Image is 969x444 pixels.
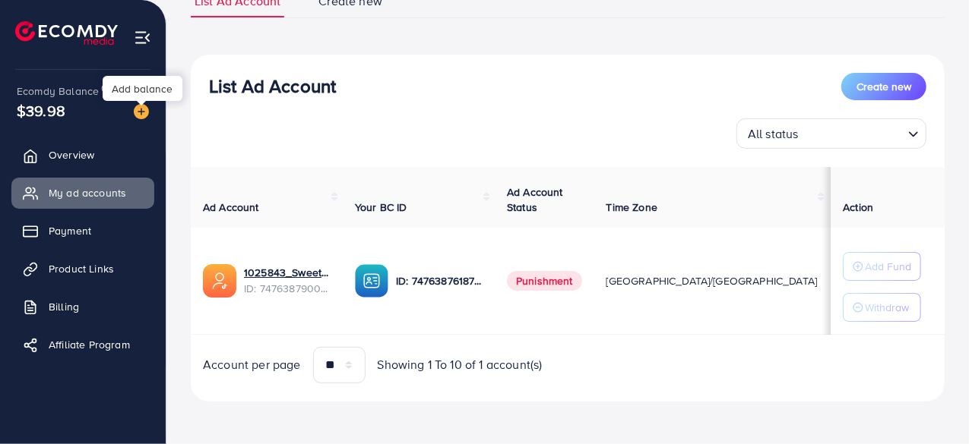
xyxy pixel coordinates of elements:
span: Ad Account [203,200,259,215]
span: Time Zone [606,200,657,215]
span: Showing 1 To 10 of 1 account(s) [378,356,543,373]
span: Ecomdy Balance [17,83,99,99]
p: Withdraw [865,298,909,316]
div: <span class='underline'>1025843_Sweet Home_1740732218648</span></br>7476387900016459793 [244,265,331,296]
span: ID: 7476387900016459793 [244,281,331,296]
span: Account per page [203,356,301,373]
span: $39.98 [17,99,65,121]
h3: List Ad Account [209,75,336,97]
a: Overview [11,140,154,170]
span: All status [745,123,802,145]
a: Affiliate Program [11,329,154,360]
span: Overview [49,147,94,162]
button: Withdraw [843,293,921,322]
a: 1025843_Sweet Home_1740732218648 [244,265,331,280]
img: ic-ads-acc.e4c84228.svg [203,264,236,298]
span: Affiliate Program [49,337,130,352]
span: My ad accounts [49,185,126,200]
a: Payment [11,216,154,246]
iframe: Chat [904,376,958,433]
span: Create new [857,79,911,94]
span: Action [843,200,873,215]
span: Your BC ID [355,200,407,215]
button: Add Fund [843,252,921,281]
p: Add Fund [865,257,911,276]
a: My ad accounts [11,178,154,208]
a: Billing [11,291,154,322]
img: ic-ba-acc.ded83a64.svg [355,264,388,298]
a: Product Links [11,253,154,284]
input: Search for option [803,120,902,145]
span: Product Links [49,261,114,276]
span: [GEOGRAPHIC_DATA]/[GEOGRAPHIC_DATA] [606,273,818,288]
img: logo [15,21,118,45]
span: Billing [49,299,79,314]
span: Ad Account Status [507,184,563,215]
p: ID: 7476387618767241217 [396,272,483,290]
button: Create new [841,73,926,100]
span: Punishment [507,271,582,291]
img: image [134,104,149,119]
div: Search for option [736,118,926,149]
img: menu [134,29,151,46]
span: Payment [49,223,91,238]
div: Add balance [103,76,182,101]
